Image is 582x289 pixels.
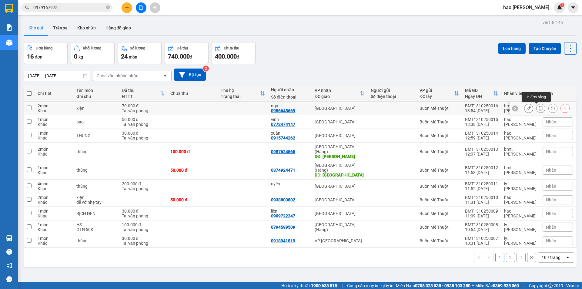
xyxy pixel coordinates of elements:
[237,55,239,59] span: đ
[6,39,12,46] img: warehouse-icon
[221,94,260,99] div: Trạng thái
[83,46,101,50] div: Khối lượng
[420,184,459,189] div: Buôn Mê Thuột
[371,94,413,99] div: Số điện thoại
[271,238,295,243] div: 0918941819
[165,42,209,64] button: Đã thu740.000đ
[568,2,578,13] button: caret-down
[6,24,12,31] img: solution-icon
[122,131,165,136] div: 30.000 đ
[74,53,77,60] span: 0
[38,103,70,108] div: 2 món
[38,200,70,205] div: Khác
[38,117,70,122] div: 1 món
[24,71,90,81] input: Select a date range.
[76,195,116,200] div: kiện
[271,168,295,173] div: 0374924471
[523,282,524,289] span: |
[420,94,454,99] div: ĐC lấy
[122,103,165,108] div: 70.000 đ
[281,282,337,289] span: Hỗ trợ kỹ thuật:
[396,282,470,289] span: Miền Nam
[24,21,48,35] button: Kho gửi
[465,136,498,140] div: 12:59 [DATE]
[420,149,459,154] div: Buôn Mê Thuột
[420,225,459,230] div: Buôn Mê Thuột
[38,131,70,136] div: 1 món
[218,86,268,102] th: Toggle SortBy
[170,91,215,96] div: Chưa thu
[76,200,116,205] div: dễ vỡ nhẹ tay
[495,253,504,262] button: 1
[122,136,165,140] div: Tại văn phòng
[465,152,498,156] div: 12:07 [DATE]
[420,88,454,93] div: VP gửi
[472,284,474,287] span: ⚪️
[465,147,498,152] div: BMT1310250013
[38,222,70,227] div: 1 món
[122,236,165,241] div: 30.000 đ
[504,117,537,127] div: hao.thaison
[420,106,459,111] div: Buôn Mê Thuột
[465,165,498,170] div: BMT1310250012
[125,5,129,10] span: plus
[271,122,295,127] div: 0772474147
[76,119,116,124] div: bao
[546,238,556,243] span: Nhãn
[271,213,295,218] div: 0909722247
[33,4,105,11] input: Tìm tên, số ĐT hoặc mã đơn
[212,42,256,64] button: Chưa thu400.000đ
[271,225,295,230] div: 0794599509
[38,227,70,232] div: Khác
[168,53,190,60] span: 740.000
[560,3,564,7] sup: 1
[122,117,165,122] div: 50.000 đ
[546,211,556,216] span: Nhãn
[315,133,365,138] div: [GEOGRAPHIC_DATA]
[71,42,115,64] button: Khối lượng0kg
[101,21,136,35] button: Hàng đã giao
[465,117,498,122] div: BMT1310250015
[565,255,570,260] svg: open
[504,195,537,205] div: hao.thaison
[38,91,70,96] div: Chi tiết
[504,91,537,96] div: Nhân viên
[420,211,459,216] div: Buôn Mê Thuột
[38,108,70,113] div: Khác
[546,133,556,138] span: Nhãn
[38,170,70,175] div: Khác
[504,222,537,232] div: ly.thaison
[129,55,137,59] span: món
[97,73,139,79] div: Chọn văn phòng nhận
[415,283,470,288] strong: 0708 023 035 - 0935 103 250
[504,181,537,191] div: ly.thaison
[315,119,365,124] div: [GEOGRAPHIC_DATA]
[420,238,459,243] div: Buôn Mê Thuột
[420,197,459,202] div: Buôn Mê Thuột
[153,5,157,10] span: aim
[546,168,556,173] span: Nhãn
[462,86,501,102] th: Toggle SortBy
[139,5,143,10] span: file-add
[465,213,498,218] div: 11:09 [DATE]
[498,4,554,11] span: hao.[PERSON_NAME]
[271,197,295,202] div: 0938803802
[271,209,309,213] div: liên
[504,236,537,246] div: ly.thaison
[465,209,498,213] div: BMT1310250009
[498,43,526,54] button: Lên hàng
[271,117,309,122] div: vinh
[342,282,343,289] span: |
[38,165,70,170] div: 1 món
[420,168,459,173] div: Buôn Mê Thuột
[76,94,116,99] div: Ghi chú
[315,106,365,111] div: [GEOGRAPHIC_DATA]
[35,55,42,59] span: đơn
[79,55,83,59] span: kg
[106,5,110,9] span: close-circle
[6,249,12,255] span: question-circle
[174,69,206,81] button: Bộ lọc
[465,131,498,136] div: BMT1310250014
[465,227,498,232] div: 10:54 [DATE]
[122,88,160,93] div: Đã thu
